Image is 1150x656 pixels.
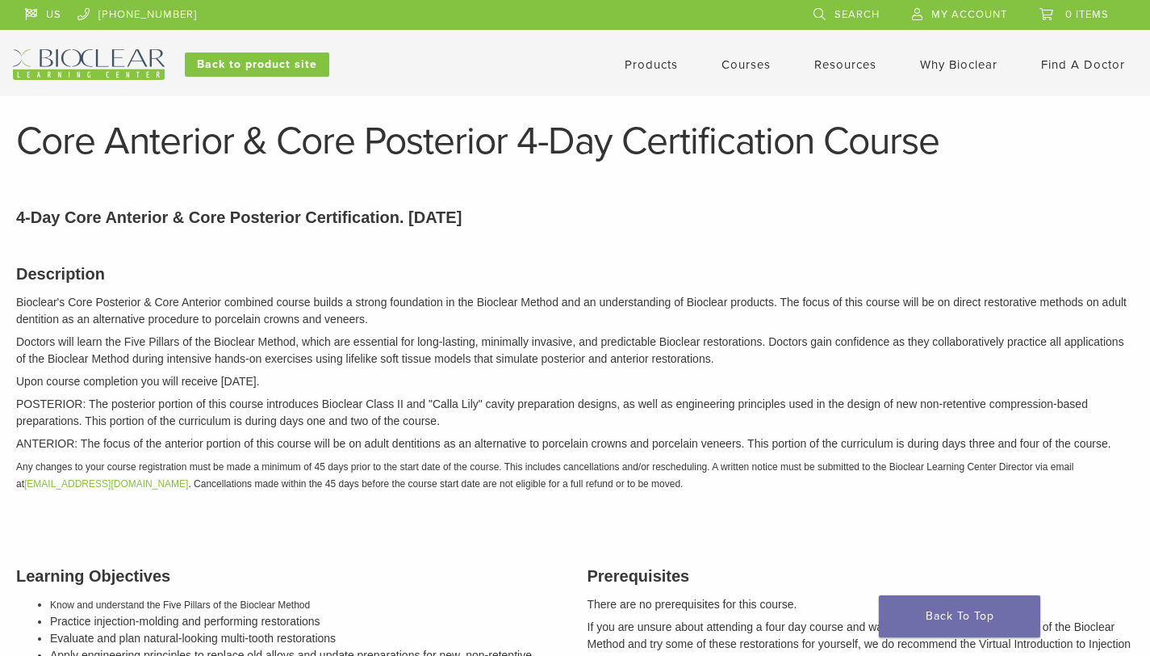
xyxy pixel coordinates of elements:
[16,461,1073,490] em: Any changes to your course registration must be made a minimum of 45 days prior to the start date...
[16,262,1134,286] h3: Description
[16,396,1134,430] p: POSTERIOR: The posterior portion of this course introduces Bioclear Class II and "Calla Lily" cav...
[16,564,563,588] h3: Learning Objectives
[834,8,880,21] span: Search
[879,595,1040,637] a: Back To Top
[588,596,1135,613] p: There are no prerequisites for this course.
[814,57,876,72] a: Resources
[13,49,165,80] img: Bioclear
[16,122,1134,161] h1: Core Anterior & Core Posterior 4-Day Certification Course
[50,630,563,647] li: Evaluate and plan natural-looking multi-tooth restorations
[24,478,188,490] a: [EMAIL_ADDRESS][DOMAIN_NAME]
[1065,8,1109,21] span: 0 items
[920,57,997,72] a: Why Bioclear
[16,205,1134,229] p: 4-Day Core Anterior & Core Posterior Certification. [DATE]
[50,599,310,611] span: Know and understand the Five Pillars of the Bioclear Method
[625,57,678,72] a: Products
[16,373,1134,390] p: Upon course completion you will receive [DATE].
[16,435,1134,452] p: ANTERIOR: The focus of the anterior portion of this course will be on adult dentitions as an alte...
[185,53,329,77] a: Back to product site
[721,57,771,72] a: Courses
[1041,57,1125,72] a: Find A Doctor
[931,8,1007,21] span: My Account
[16,334,1134,368] p: Doctors will learn the Five Pillars of the Bioclear Method, which are essential for long-lasting,...
[16,294,1134,328] p: Bioclear's Core Posterior & Core Anterior combined course builds a strong foundation in the Biocl...
[50,613,563,630] li: Practice injection-molding and performing restorations
[588,564,1135,588] h3: Prerequisites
